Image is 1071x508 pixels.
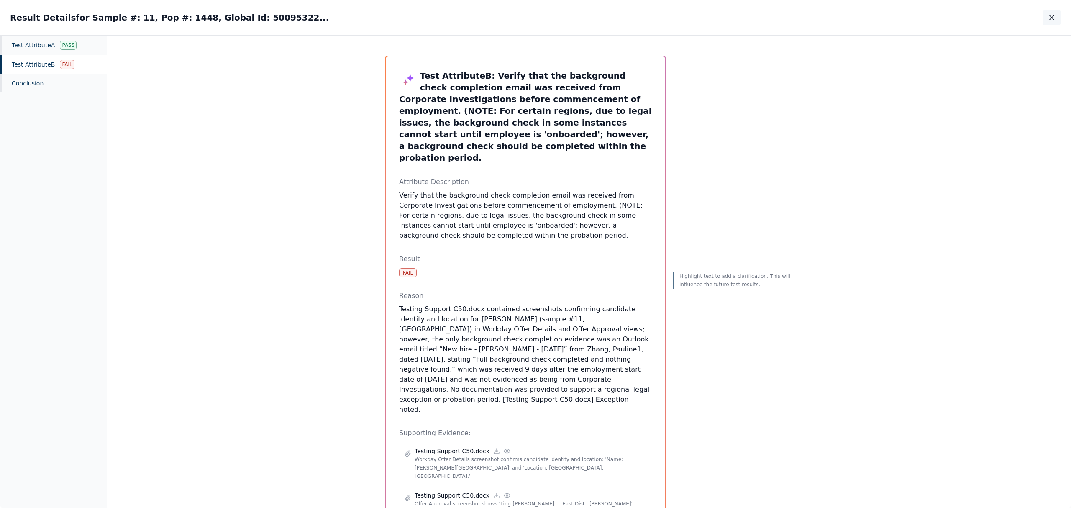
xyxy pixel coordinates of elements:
[399,254,652,264] p: Result
[60,60,74,69] div: Fail
[415,491,489,500] p: Testing Support C50.docx
[399,177,652,187] p: Attribute Description
[493,492,500,499] a: Download file
[399,291,652,301] p: Reason
[399,428,652,438] p: Supporting Evidence:
[679,272,793,289] p: Highlight text to add a clarification. This will influence the future test results.
[399,304,652,415] p: Testing Support C50.docx contained screenshots confirming candidate identity and location for [PE...
[10,12,329,23] h2: Result Details for Sample #: 11, Pop #: 1448, Global Id: 50095322...
[415,455,646,480] p: Workday Offer Details screenshot confirms candidate identity and location: 'Name: [PERSON_NAME][G...
[415,447,489,455] p: Testing Support C50.docx
[493,447,500,455] a: Download file
[399,70,652,164] h3: Test Attribute B : Verify that the background check completion email was received from Corporate ...
[399,190,652,241] p: Verify that the background check completion email was received from Corporate Investigations befo...
[60,41,77,50] div: Pass
[399,268,417,277] div: Fail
